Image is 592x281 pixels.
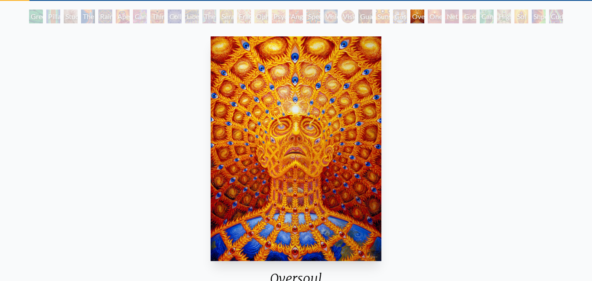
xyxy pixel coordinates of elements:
div: Seraphic Transport Docking on the Third Eye [220,10,234,23]
div: Cannabis Sutra [133,10,147,23]
div: Angel Skin [289,10,303,23]
div: Godself [462,10,476,23]
div: Sunyata [376,10,390,23]
div: Green Hand [29,10,43,23]
div: Cuddle [549,10,563,23]
div: The Seer [202,10,216,23]
div: Oversoul [410,10,424,23]
div: Higher Vision [497,10,511,23]
div: Shpongled [532,10,546,23]
div: Psychomicrograph of a Fractal Paisley Cherub Feather Tip [272,10,286,23]
div: Third Eye Tears of Joy [150,10,164,23]
div: Vision Crystal [324,10,338,23]
div: Ophanic Eyelash [254,10,268,23]
div: Rainbow Eye Ripple [98,10,112,23]
div: Guardian of Infinite Vision [358,10,372,23]
div: Study for the Great Turn [64,10,78,23]
div: Vision [PERSON_NAME] [341,10,355,23]
div: One [428,10,442,23]
div: The Torch [81,10,95,23]
div: Cannafist [480,10,494,23]
img: Oversoul-1999-Alex-Grey-watermarked.jpg [211,36,381,261]
div: Net of Being [445,10,459,23]
div: Sol Invictus [514,10,528,23]
div: Aperture [116,10,130,23]
div: Fractal Eyes [237,10,251,23]
div: Collective Vision [168,10,182,23]
div: Cosmic Elf [393,10,407,23]
div: Spectral Lotus [306,10,320,23]
div: Pillar of Awareness [46,10,60,23]
div: Liberation Through Seeing [185,10,199,23]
